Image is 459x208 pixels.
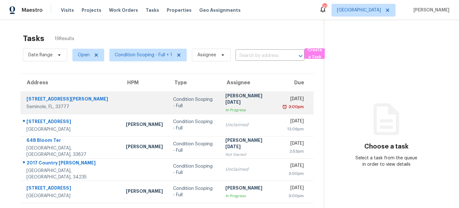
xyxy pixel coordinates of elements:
[220,74,278,92] th: Assignee
[61,7,74,13] span: Visits
[283,148,303,155] div: 2:53pm
[173,96,215,109] div: Condition Scoping - Full
[26,168,116,180] div: [GEOGRAPHIC_DATA], [GEOGRAPHIC_DATA], 34235
[173,185,215,198] div: Condition Scoping - Full
[126,121,163,129] div: [PERSON_NAME]
[225,193,273,199] div: In Progress
[173,163,215,176] div: Condition Scoping - Full
[283,185,303,193] div: [DATE]
[28,52,53,58] span: Date Range
[225,93,273,107] div: [PERSON_NAME][DATE]
[322,4,327,10] div: 41
[126,143,163,151] div: [PERSON_NAME]
[26,185,116,193] div: [STREET_ADDRESS]
[296,52,305,60] button: Open
[282,104,287,110] img: Overdue Alarm Icon
[283,96,303,104] div: [DATE]
[26,126,116,133] div: [GEOGRAPHIC_DATA]
[26,96,116,104] div: [STREET_ADDRESS][PERSON_NAME]
[82,7,101,13] span: Projects
[199,7,241,13] span: Geo Assignments
[115,52,172,58] span: Condition Scoping - Full + 1
[146,8,159,12] span: Tasks
[20,74,121,92] th: Address
[225,166,273,173] div: Unclaimed
[168,74,220,92] th: Type
[308,46,322,61] span: Create a Task
[126,188,163,196] div: [PERSON_NAME]
[109,7,138,13] span: Work Orders
[26,104,116,110] div: Seminole, FL, 33777
[283,163,303,170] div: [DATE]
[283,170,303,177] div: 3:00pm
[225,107,273,113] div: In Progress
[26,145,116,158] div: [GEOGRAPHIC_DATA], [GEOGRAPHIC_DATA], 33837
[287,104,304,110] div: 3:00pm
[23,35,44,42] h2: Tasks
[236,51,287,61] input: Search by address
[167,7,192,13] span: Properties
[225,151,273,158] div: Not Started
[26,137,116,145] div: 648 Bloom Ter
[173,119,215,131] div: Condition Scoping - Full
[197,52,216,58] span: Assignee
[283,118,303,126] div: [DATE]
[337,7,381,13] span: [GEOGRAPHIC_DATA]
[26,193,116,199] div: [GEOGRAPHIC_DATA]
[55,36,74,42] span: 19 Results
[121,74,168,92] th: HPM
[173,141,215,154] div: Condition Scoping - Full
[364,143,409,150] h3: Choose a task
[225,122,273,128] div: Unclaimed
[411,7,449,13] span: [PERSON_NAME]
[78,52,90,58] span: Open
[26,160,116,168] div: 2017 Country [PERSON_NAME]
[278,74,313,92] th: Due
[26,118,116,126] div: [STREET_ADDRESS]
[355,155,418,168] div: Select a task from the queue in order to view details
[225,137,273,151] div: [PERSON_NAME][DATE]
[225,185,273,193] div: [PERSON_NAME]
[22,7,43,13] span: Maestro
[283,140,303,148] div: [DATE]
[283,126,303,132] div: 12:06pm
[283,193,303,199] div: 3:00pm
[304,48,325,59] button: Create a Task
